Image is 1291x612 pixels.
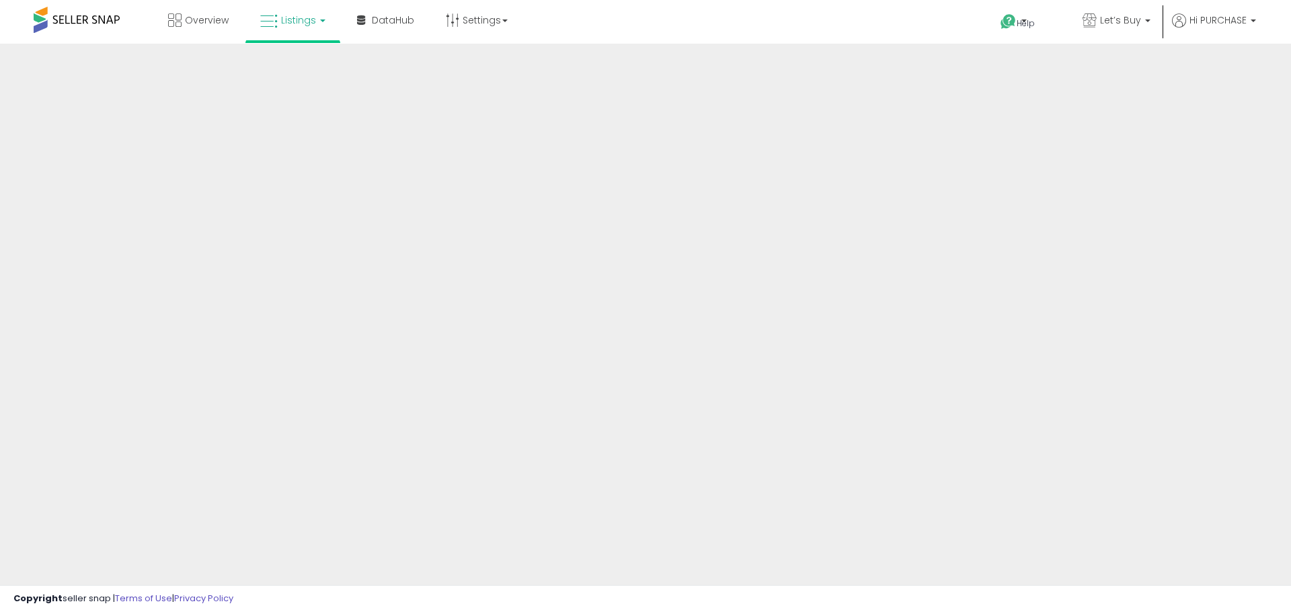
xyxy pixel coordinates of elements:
span: Listings [281,13,316,27]
span: Overview [185,13,229,27]
div: seller snap | | [13,593,233,605]
span: Hi PURCHASE [1189,13,1247,27]
span: DataHub [372,13,414,27]
span: Let’s Buy [1100,13,1141,27]
a: Help [990,3,1061,44]
a: Privacy Policy [174,592,233,605]
span: Help [1017,17,1035,29]
a: Hi PURCHASE [1172,13,1256,44]
i: Get Help [1000,13,1017,30]
strong: Copyright [13,592,63,605]
a: Terms of Use [115,592,172,605]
